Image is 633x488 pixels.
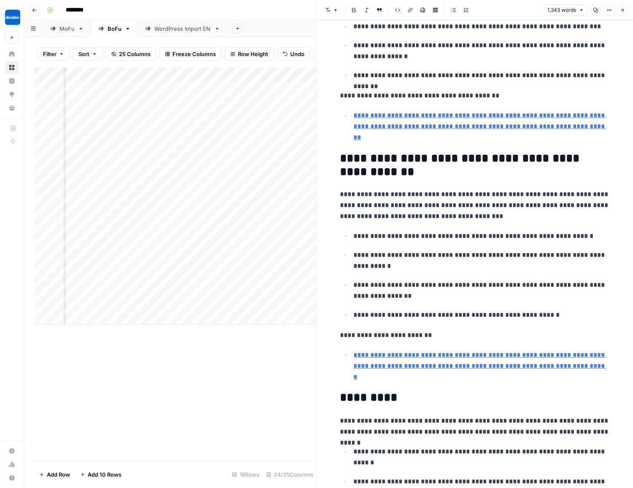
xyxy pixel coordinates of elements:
button: Row Height [225,47,274,61]
a: MoFu [43,20,91,37]
button: 25 Columns [106,47,156,61]
button: Add 10 Rows [75,468,127,481]
button: Workspace: Docebo [5,7,19,28]
a: Usage [5,458,19,471]
a: Settings [5,444,19,458]
div: BoFu [108,24,121,33]
a: Your Data [5,101,19,115]
span: Row Height [238,50,268,58]
div: 24/25 Columns [263,468,317,481]
img: Docebo Logo [5,10,20,25]
button: Add Row [34,468,75,481]
div: WordPress Import EN [154,24,211,33]
button: Help + Support [5,471,19,485]
a: Browse [5,61,19,74]
button: Sort [73,47,102,61]
button: Undo [277,47,310,61]
span: Add 10 Rows [88,470,121,479]
span: 25 Columns [119,50,151,58]
a: WordPress Import EN [138,20,227,37]
span: 1,343 words [547,6,576,14]
a: Home [5,47,19,61]
button: Freeze Columns [159,47,221,61]
button: Filter [38,47,70,61]
button: 1,343 words [544,5,587,16]
span: Filter [43,50,57,58]
div: MoFu [59,24,75,33]
div: 16 Rows [229,468,263,481]
span: Freeze Columns [172,50,216,58]
a: BoFu [91,20,138,37]
span: Add Row [47,470,70,479]
a: Opportunities [5,88,19,101]
span: Undo [290,50,304,58]
a: Insights [5,74,19,88]
span: Sort [78,50,89,58]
